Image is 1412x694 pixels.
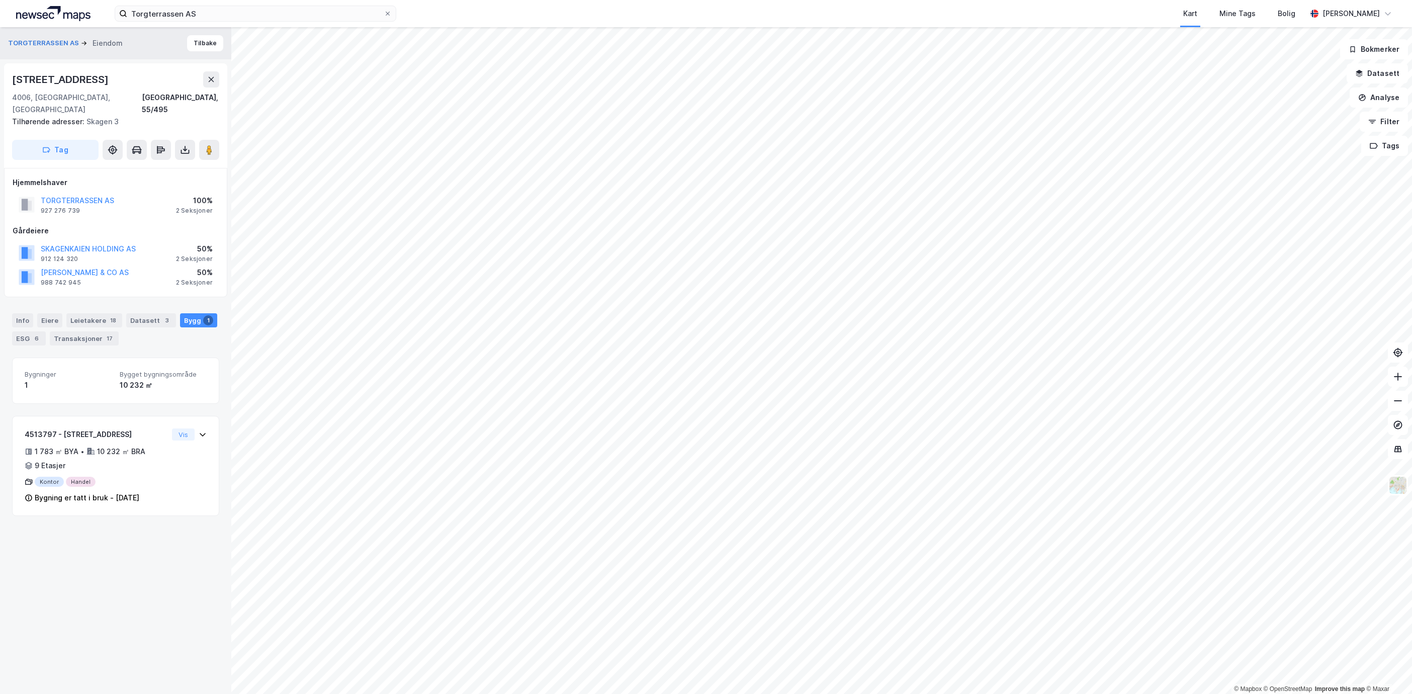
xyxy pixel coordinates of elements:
[25,379,112,391] div: 1
[108,315,118,325] div: 18
[1183,8,1197,20] div: Kart
[1347,63,1408,83] button: Datasett
[12,92,142,116] div: 4006, [GEOGRAPHIC_DATA], [GEOGRAPHIC_DATA]
[176,267,213,279] div: 50%
[16,6,91,21] img: logo.a4113a55bc3d86da70a041830d287a7e.svg
[1234,685,1262,692] a: Mapbox
[1360,112,1408,132] button: Filter
[41,255,78,263] div: 912 124 320
[176,243,213,255] div: 50%
[66,313,122,327] div: Leietakere
[176,279,213,287] div: 2 Seksjoner
[1362,646,1412,694] div: Kontrollprogram for chat
[203,315,213,325] div: 1
[37,313,62,327] div: Eiere
[41,207,80,215] div: 927 276 739
[32,333,42,343] div: 6
[35,446,78,458] div: 1 783 ㎡ BYA
[126,313,176,327] div: Datasett
[1361,136,1408,156] button: Tags
[35,460,65,472] div: 9 Etasjer
[50,331,119,345] div: Transaksjoner
[12,331,46,345] div: ESG
[1340,39,1408,59] button: Bokmerker
[176,195,213,207] div: 100%
[172,428,195,441] button: Vis
[1264,685,1312,692] a: OpenStreetMap
[120,379,207,391] div: 10 232 ㎡
[162,315,172,325] div: 3
[1388,476,1407,495] img: Z
[13,177,219,189] div: Hjemmelshaver
[127,6,384,21] input: Søk på adresse, matrikkel, gårdeiere, leietakere eller personer
[120,370,207,379] span: Bygget bygningsområde
[12,71,111,88] div: [STREET_ADDRESS]
[8,38,81,48] button: TORGTERRASSEN AS
[41,279,81,287] div: 988 742 945
[80,448,84,456] div: •
[1362,646,1412,694] iframe: Chat Widget
[1315,685,1365,692] a: Improve this map
[13,225,219,237] div: Gårdeiere
[1322,8,1380,20] div: [PERSON_NAME]
[12,140,99,160] button: Tag
[25,370,112,379] span: Bygninger
[1278,8,1295,20] div: Bolig
[176,207,213,215] div: 2 Seksjoner
[12,116,211,128] div: Skagen 3
[35,492,139,504] div: Bygning er tatt i bruk - [DATE]
[105,333,115,343] div: 17
[176,255,213,263] div: 2 Seksjoner
[1219,8,1256,20] div: Mine Tags
[97,446,145,458] div: 10 232 ㎡ BRA
[12,313,33,327] div: Info
[93,37,123,49] div: Eiendom
[187,35,223,51] button: Tilbake
[142,92,220,116] div: [GEOGRAPHIC_DATA], 55/495
[25,428,168,441] div: 4513797 - [STREET_ADDRESS]
[1350,88,1408,108] button: Analyse
[12,117,86,126] span: Tilhørende adresser:
[180,313,217,327] div: Bygg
